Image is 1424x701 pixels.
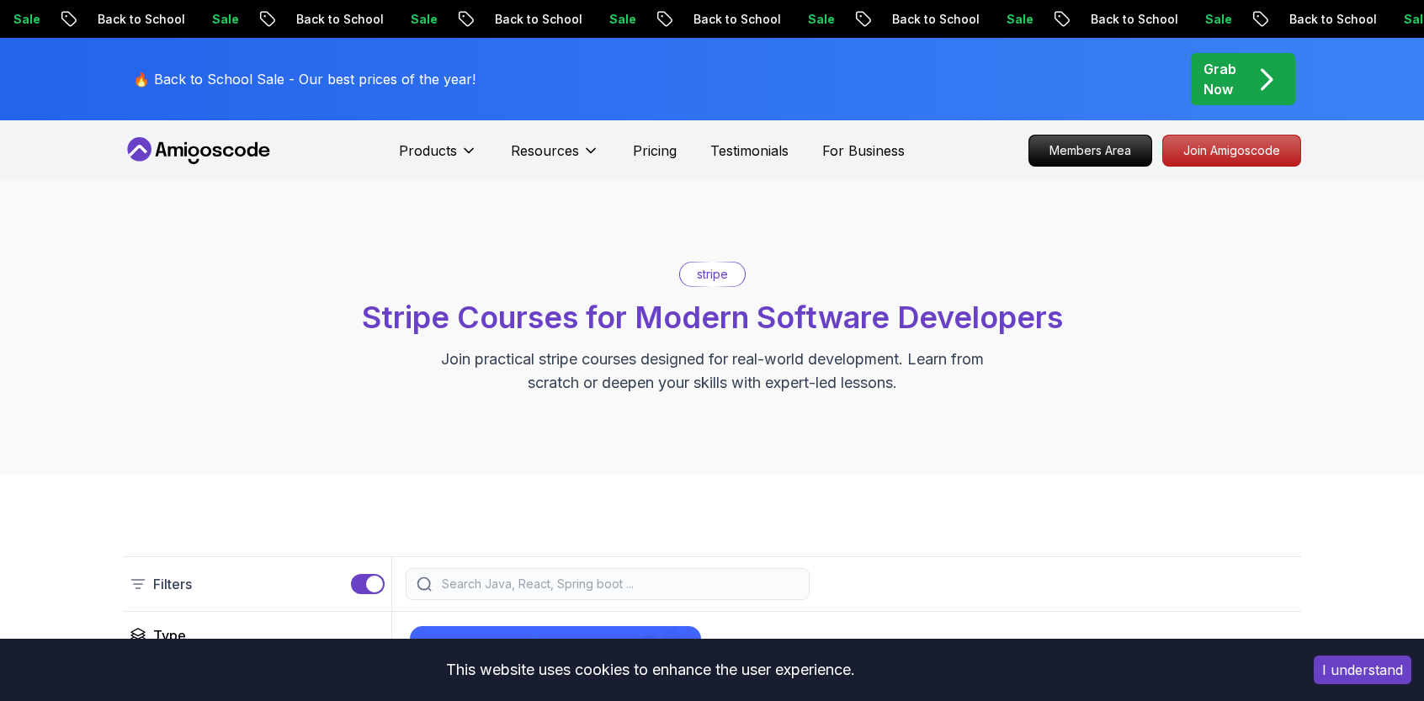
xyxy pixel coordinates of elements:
h2: Type [153,625,186,645]
p: Join Amigoscode [1163,135,1300,166]
p: stripe [697,266,728,283]
a: Join Amigoscode [1162,135,1301,167]
p: Resources [511,141,579,161]
p: Back to School [84,11,199,28]
p: Back to School [879,11,993,28]
p: Filters [153,574,192,594]
p: Sale [199,11,252,28]
a: Members Area [1028,135,1152,167]
p: Products [399,141,457,161]
p: Back to School [283,11,397,28]
p: Grab Now [1203,59,1236,99]
p: 🔥 Back to School Sale - Our best prices of the year! [133,69,476,89]
p: Back to School [481,11,596,28]
p: Back to School [1077,11,1192,28]
p: Back to School [1276,11,1390,28]
button: Resources [511,141,599,174]
p: Sale [794,11,848,28]
p: Sale [397,11,451,28]
p: Sale [596,11,650,28]
p: Sale [993,11,1047,28]
p: Join practical stripe courses designed for real-world development. Learn from scratch or deepen y... [429,348,995,395]
div: This website uses cookies to enhance the user experience. [13,651,1289,688]
input: Search Java, React, Spring boot ... [438,576,799,592]
p: Sale [1192,11,1246,28]
a: For Business [822,141,905,161]
p: Members Area [1029,135,1151,166]
a: Testimonials [710,141,789,161]
span: Stripe Courses for Modern Software Developers [362,299,1063,336]
button: Products [399,141,477,174]
p: Back to School [680,11,794,28]
a: Pricing [633,141,677,161]
button: Accept cookies [1314,656,1411,684]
